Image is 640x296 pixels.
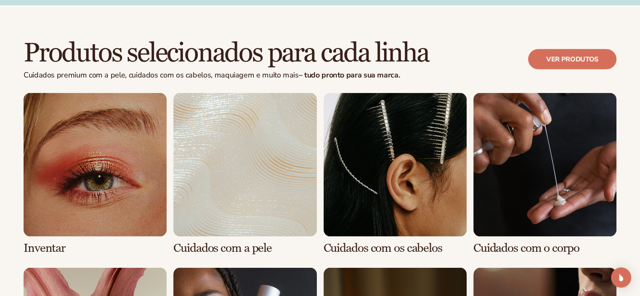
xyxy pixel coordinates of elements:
[324,93,467,254] div: 3 / 8
[528,49,616,69] a: Ver produtos
[173,93,316,254] div: 2 / 8
[24,70,299,80] font: Cuidados premium com a pele, cuidados com os cabelos, maquiagem e muito mais
[24,93,167,254] div: 1 / 8
[611,267,631,288] div: Abra o Intercom Messenger
[546,55,598,64] font: Ver produtos
[473,93,616,254] div: 4 / 8
[299,70,400,80] font: – tudo pronto para sua marca.
[24,37,429,69] font: Produtos selecionados para cada linha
